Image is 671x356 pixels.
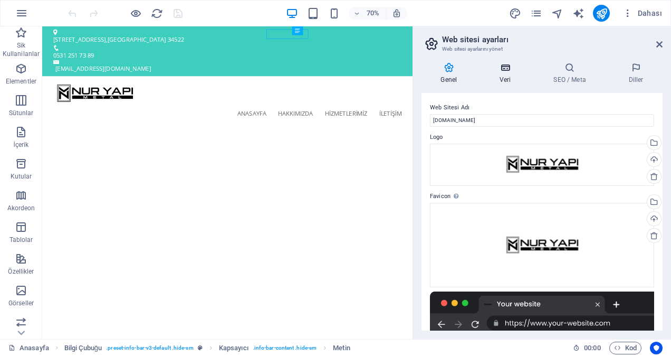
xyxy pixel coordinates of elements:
[365,7,381,20] h6: 70%
[622,8,662,18] span: Dahası
[481,62,534,85] h4: Veri
[442,44,641,54] h3: Web sitesi ayarlarını yönet
[430,131,654,144] label: Logo
[11,172,32,181] p: Kutular
[614,342,637,354] span: Kod
[6,77,36,86] p: Elementler
[349,7,386,20] button: 70%
[253,342,317,354] span: . info-bar-content .hide-sm
[430,101,654,114] label: Web Sitesi Adı
[64,342,102,354] span: Seçmek için tıkla. Düzenlemek için çift tıkla
[430,203,654,287] div: nuryapmetallogo-me5ZwOyeZP69DhUSAglhAA-X8lE3hn6LNCinl0AwnxMtA.png
[618,5,666,22] button: Dahası
[129,7,142,20] button: Ön izleme modundan çıkıp düzenlemeye devam etmek için buraya tıklayın
[573,342,601,354] h6: Oturum süresi
[198,345,203,351] i: Bu element, özelleştirilebilir bir ön ayar
[430,144,654,186] div: nuryapmetallogo-JcP5Lvq5kmZ2vcDzDNC4MA.png
[219,342,248,354] span: Seçmek için tıkla. Düzenlemek için çift tıkla
[591,344,593,352] span: :
[551,7,563,20] button: navigator
[442,35,663,44] h2: Web sitesi ayarları
[151,7,163,20] i: Sayfayı yeniden yükleyin
[430,190,654,203] label: Favicon
[509,7,521,20] i: Tasarım (Ctrl+Alt+Y)
[333,342,350,354] span: Seçmek için tıkla. Düzenlemek için çift tıkla
[9,109,34,117] p: Sütunlar
[421,62,481,85] h4: Genel
[650,342,663,354] button: Usercentrics
[530,7,542,20] button: pages
[13,140,28,149] p: İçerik
[8,342,49,354] a: Seçimi iptal etmek için tıkla. Sayfaları açmak için çift tıkla
[106,342,193,354] span: . preset-info-bar-v3-default .hide-sm
[392,8,401,18] i: Yeniden boyutlandırmada yakınlaştırma düzeyini seçilen cihaza uyacak şekilde otomatik olarak ayarla.
[530,7,542,20] i: Sayfalar (Ctrl+Alt+S)
[551,7,563,20] i: Navigatör
[9,236,33,244] p: Tablolar
[609,62,663,85] h4: Diller
[8,267,34,276] p: Özellikler
[572,7,584,20] button: text_generator
[584,342,600,354] span: 00 00
[430,114,654,127] input: Adı...
[8,299,34,307] p: Görseller
[572,7,584,20] i: AI Writer
[534,62,609,85] h4: SEO / Meta
[64,342,350,354] nav: breadcrumb
[609,342,641,354] button: Kod
[509,7,521,20] button: design
[7,204,35,212] p: Akordeon
[150,7,163,20] button: reload
[593,5,610,22] button: publish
